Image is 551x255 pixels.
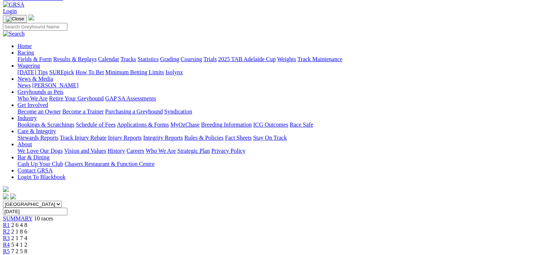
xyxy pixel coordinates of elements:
[121,56,136,62] a: Tracks
[17,167,52,174] a: Contact GRSA
[34,215,53,222] span: 10 races
[3,31,25,37] img: Search
[3,23,67,31] input: Search
[146,148,176,154] a: Who We Are
[3,242,10,248] a: R4
[17,95,48,101] a: Who We Are
[49,95,104,101] a: Retire Your Greyhound
[105,108,163,115] a: Purchasing a Greyhound
[17,56,52,62] a: Fields & Form
[3,8,17,14] a: Login
[17,69,48,75] a: [DATE] Tips
[17,76,53,82] a: News & Media
[17,161,63,167] a: Cash Up Your Club
[28,15,34,20] img: logo-grsa-white.png
[117,121,169,128] a: Applications & Forms
[32,82,78,88] a: [PERSON_NAME]
[3,208,67,215] input: Select date
[3,228,10,235] a: R2
[17,115,37,121] a: Industry
[17,102,48,108] a: Get Involved
[6,16,24,22] img: Close
[3,248,10,254] a: R5
[17,135,548,141] div: Care & Integrity
[10,194,16,199] img: twitter.svg
[76,69,104,75] a: How To Bet
[105,95,156,101] a: GAP SA Assessments
[11,228,27,235] span: 2 1 8 6
[17,82,31,88] a: News
[105,69,164,75] a: Minimum Betting Limits
[107,148,125,154] a: History
[184,135,224,141] a: Rules & Policies
[17,56,548,63] div: Racing
[181,56,202,62] a: Coursing
[170,121,200,128] a: MyOzChase
[17,95,548,102] div: Greyhounds as Pets
[3,186,9,192] img: logo-grsa-white.png
[3,194,9,199] img: facebook.svg
[17,108,61,115] a: Become an Owner
[143,135,183,141] a: Integrity Reports
[253,135,287,141] a: Stay On Track
[49,69,74,75] a: SUREpick
[3,215,32,222] a: SUMMARY
[17,141,32,147] a: About
[64,161,154,167] a: Chasers Restaurant & Function Centre
[17,49,34,56] a: Racing
[53,56,97,62] a: Results & Replays
[201,121,252,128] a: Breeding Information
[64,148,106,154] a: Vision and Values
[3,222,10,228] a: R1
[76,121,115,128] a: Schedule of Fees
[17,148,548,154] div: About
[17,135,58,141] a: Stewards Reports
[108,135,142,141] a: Injury Reports
[11,242,27,248] span: 5 4 1 2
[17,69,548,76] div: Wagering
[277,56,296,62] a: Weights
[11,235,27,241] span: 2 1 7 4
[17,43,32,49] a: Home
[98,56,119,62] a: Calendar
[17,128,56,134] a: Care & Integrity
[165,69,183,75] a: Isolynx
[3,1,24,8] img: GRSA
[298,56,342,62] a: Track Maintenance
[17,148,63,154] a: We Love Our Dogs
[160,56,179,62] a: Grading
[17,82,548,89] div: News & Media
[253,121,288,128] a: ICG Outcomes
[17,174,66,180] a: Login To Blackbook
[17,154,50,160] a: Bar & Dining
[17,63,40,69] a: Wagering
[3,15,27,23] button: Toggle navigation
[203,56,217,62] a: Trials
[290,121,313,128] a: Race Safe
[17,121,548,128] div: Industry
[62,108,104,115] a: Become a Trainer
[11,222,27,228] span: 2 6 4 8
[17,89,63,95] a: Greyhounds as Pets
[3,235,10,241] a: R3
[225,135,252,141] a: Fact Sheets
[211,148,245,154] a: Privacy Policy
[17,121,74,128] a: Bookings & Scratchings
[177,148,210,154] a: Strategic Plan
[138,56,159,62] a: Statistics
[164,108,192,115] a: Syndication
[11,248,27,254] span: 7 2 5 8
[17,108,548,115] div: Get Involved
[17,161,548,167] div: Bar & Dining
[218,56,276,62] a: 2025 TAB Adelaide Cup
[60,135,106,141] a: Track Injury Rebate
[126,148,144,154] a: Careers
